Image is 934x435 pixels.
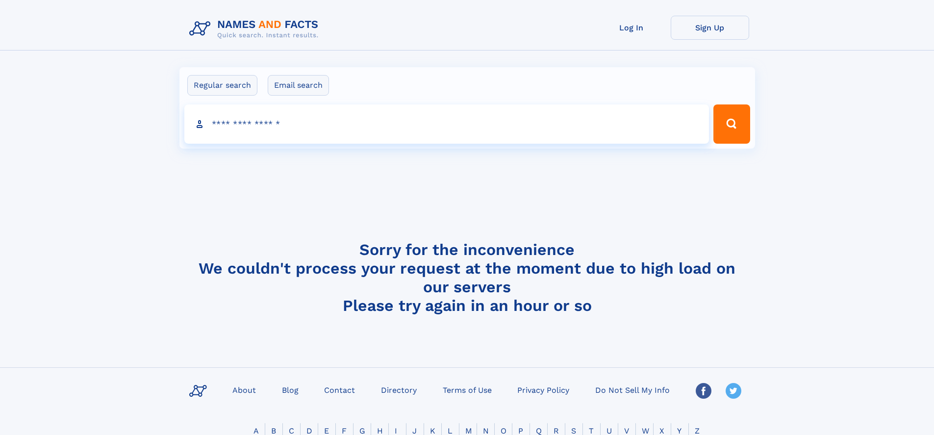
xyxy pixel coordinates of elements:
a: Directory [377,383,421,397]
a: Blog [278,383,303,397]
img: Logo Names and Facts [185,16,327,42]
a: Contact [320,383,359,397]
a: Sign Up [671,16,749,40]
a: Privacy Policy [513,383,573,397]
h4: Sorry for the inconvenience We couldn't process your request at the moment due to high load on ou... [185,240,749,315]
a: About [228,383,260,397]
a: Do Not Sell My Info [591,383,674,397]
a: Log In [592,16,671,40]
label: Regular search [187,75,257,96]
a: Terms of Use [439,383,496,397]
input: search input [184,104,709,144]
button: Search Button [713,104,750,144]
img: Facebook [696,383,711,399]
label: Email search [268,75,329,96]
img: Twitter [726,383,741,399]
